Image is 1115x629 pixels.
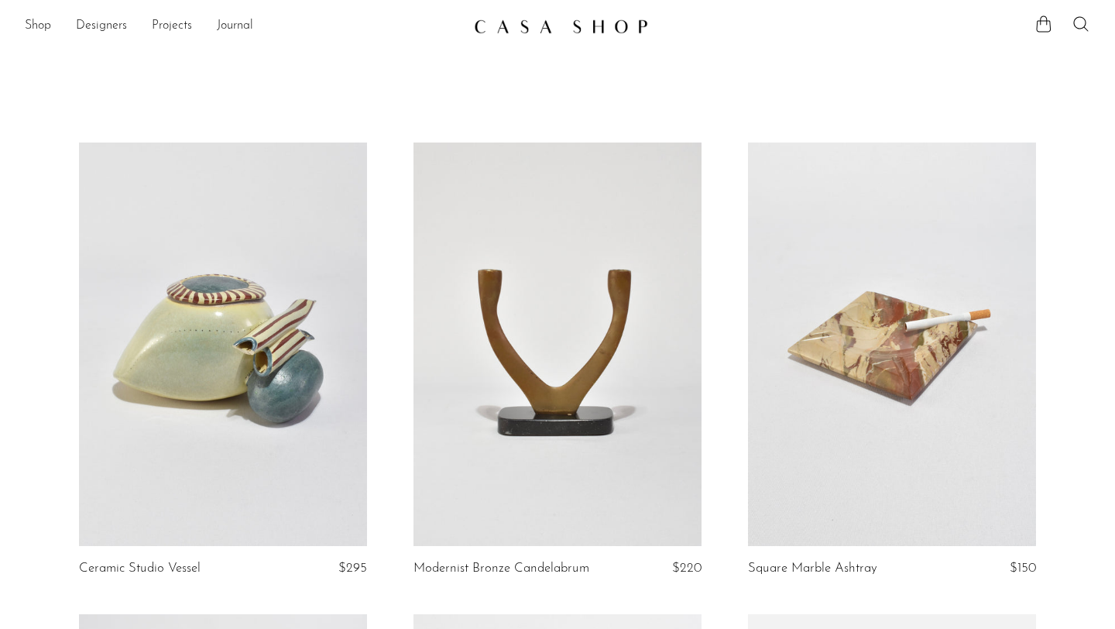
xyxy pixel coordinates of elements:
a: Square Marble Ashtray [748,562,877,576]
span: $295 [338,562,367,575]
span: $220 [672,562,702,575]
a: Designers [76,16,127,36]
ul: NEW HEADER MENU [25,13,461,40]
a: Ceramic Studio Vessel [79,562,201,576]
nav: Desktop navigation [25,13,461,40]
a: Shop [25,16,51,36]
a: Modernist Bronze Candelabrum [413,562,589,576]
a: Journal [217,16,253,36]
span: $150 [1010,562,1036,575]
a: Projects [152,16,192,36]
